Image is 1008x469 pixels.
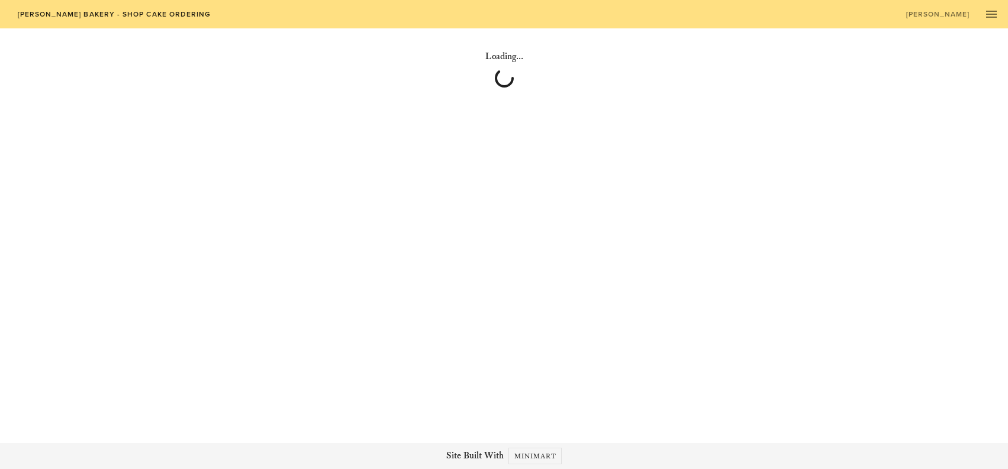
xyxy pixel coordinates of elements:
span: Minimart [514,452,557,461]
a: [PERSON_NAME] [898,6,977,22]
span: [PERSON_NAME] [906,10,970,18]
a: [PERSON_NAME] Bakery - Shop Cake Ordering [9,6,218,22]
span: Site Built With [446,449,504,463]
a: Minimart [508,448,562,464]
span: [PERSON_NAME] Bakery - Shop Cake Ordering [17,10,211,18]
h4: Loading... [175,50,833,64]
